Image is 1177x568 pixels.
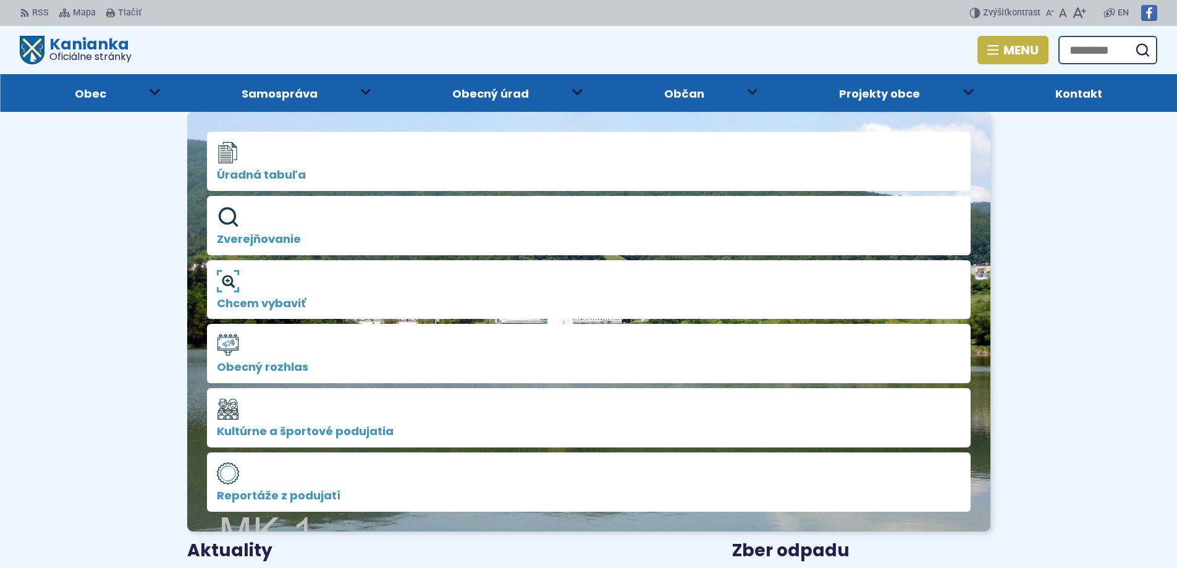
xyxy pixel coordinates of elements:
[1141,5,1157,21] img: Prejsť na Facebook stránku
[1003,45,1039,55] span: Menu
[1000,74,1158,112] a: Kontakt
[217,490,961,502] span: Reportáže z podujatí
[73,6,96,20] span: Mapa
[207,388,971,447] a: Kultúrne a športové podujatia
[563,79,592,104] button: Otvoriť podmenu pre
[977,36,1048,64] button: Menu
[609,74,760,112] a: Občan
[1118,6,1129,20] span: EN
[187,541,272,561] h3: Aktuality
[207,196,971,255] a: Zverejňovanie
[217,425,961,438] span: Kultúrne a športové podujatia
[732,541,990,561] h3: Zber odpadu
[20,36,44,64] img: Prejsť na domovskú stránku
[187,74,373,112] a: Samospráva
[32,6,49,20] span: RSS
[1055,74,1102,112] span: Kontakt
[49,52,132,62] span: Oficiálne stránky
[207,452,971,512] a: Reportáže z podujatí
[352,79,380,104] button: Otvoriť podmenu pre
[217,233,961,245] span: Zverejňovanie
[1115,6,1131,20] a: EN
[217,361,961,373] span: Obecný rozhlas
[664,74,704,112] span: Občan
[118,8,141,19] span: Tlačiť
[839,74,920,112] span: Projekty obce
[207,260,971,320] a: Chcem vybaviť
[738,79,767,104] button: Otvoriť podmenu pre
[20,74,162,112] a: Obec
[20,36,132,64] a: Logo Kanianka, prejsť na domovskú stránku.
[397,74,584,112] a: Obecný úrad
[452,74,529,112] span: Obecný úrad
[983,7,1007,18] span: Zvýšiť
[784,74,976,112] a: Projekty obce
[242,74,318,112] span: Samospráva
[44,36,132,62] h1: Kanianka
[955,79,983,104] button: Otvoriť podmenu pre
[217,169,961,181] span: Úradná tabuľa
[207,324,971,383] a: Obecný rozhlas
[217,297,961,310] span: Chcem vybaviť
[983,8,1040,19] span: kontrast
[141,79,169,104] button: Otvoriť podmenu pre
[207,132,971,191] a: Úradná tabuľa
[75,74,106,112] span: Obec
